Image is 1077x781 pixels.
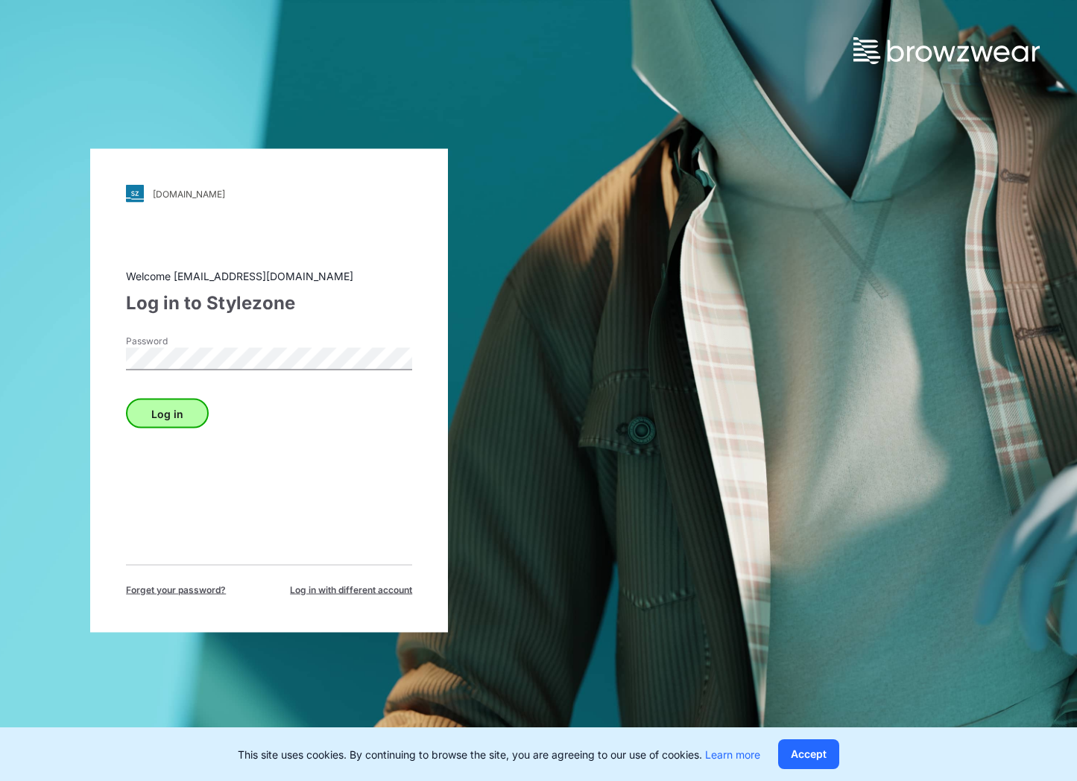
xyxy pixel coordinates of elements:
[126,185,412,203] a: [DOMAIN_NAME]
[126,185,144,203] img: svg+xml;base64,PHN2ZyB3aWR0aD0iMjgiIGhlaWdodD0iMjgiIHZpZXdCb3g9IjAgMCAyOCAyOCIgZmlsbD0ibm9uZSIgeG...
[126,584,226,597] span: Forget your password?
[126,399,209,429] button: Log in
[238,747,760,762] p: This site uses cookies. By continuing to browse the site, you are agreeing to our use of cookies.
[778,739,839,769] button: Accept
[126,335,230,348] label: Password
[853,37,1040,64] img: browzwear-logo.73288ffb.svg
[290,584,412,597] span: Log in with different account
[705,748,760,761] a: Learn more
[126,290,412,317] div: Log in to Stylezone
[126,268,412,284] div: Welcome [EMAIL_ADDRESS][DOMAIN_NAME]
[153,188,225,199] div: [DOMAIN_NAME]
